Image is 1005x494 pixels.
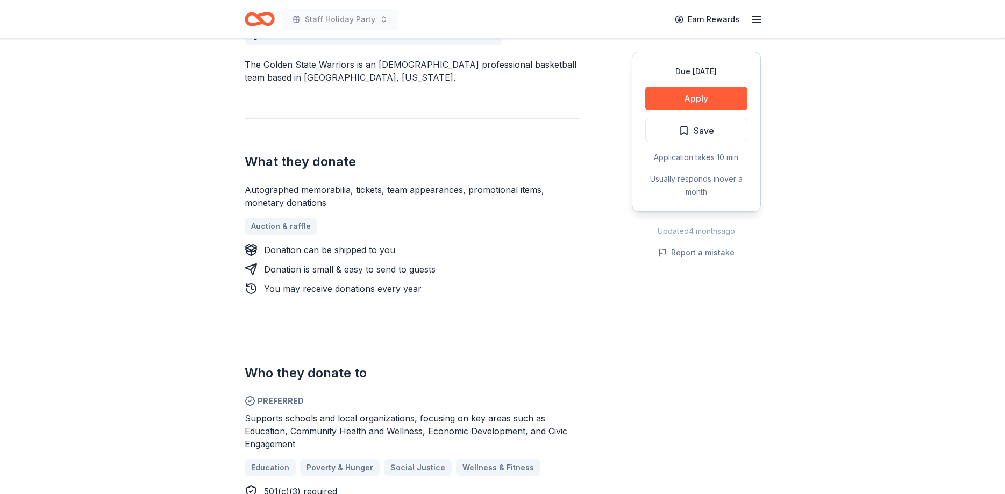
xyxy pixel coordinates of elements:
[658,246,735,259] button: Report a mistake
[462,461,534,474] span: Wellness & Fitness
[283,9,397,30] button: Staff Holiday Party
[245,413,567,449] span: Supports schools and local organizations, focusing on key areas such as Education, Community Heal...
[645,151,747,164] div: Application takes 10 min
[300,459,380,476] a: Poverty & Hunger
[307,461,373,474] span: Poverty & Hunger
[245,459,296,476] a: Education
[390,461,445,474] span: Social Justice
[245,58,580,84] div: The Golden State Warriors is an [DEMOGRAPHIC_DATA] professional basketball team based in [GEOGRAP...
[245,153,580,170] h2: What they donate
[632,225,761,238] div: Updated 4 months ago
[668,10,746,29] a: Earn Rewards
[264,244,395,256] div: Donation can be shipped to you
[694,124,714,138] span: Save
[245,364,580,382] h2: Who they donate to
[645,173,747,198] div: Usually responds in over a month
[305,13,375,26] span: Staff Holiday Party
[645,119,747,142] button: Save
[245,218,317,235] a: Auction & raffle
[251,461,289,474] span: Education
[456,459,540,476] a: Wellness & Fitness
[245,183,580,209] div: Autographed memorabilia, tickets, team appearances, promotional items, monetary donations
[384,459,452,476] a: Social Justice
[645,87,747,110] button: Apply
[245,6,275,32] a: Home
[645,65,747,78] div: Due [DATE]
[264,263,436,276] div: Donation is small & easy to send to guests
[264,282,422,295] div: You may receive donations every year
[245,395,580,407] span: Preferred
